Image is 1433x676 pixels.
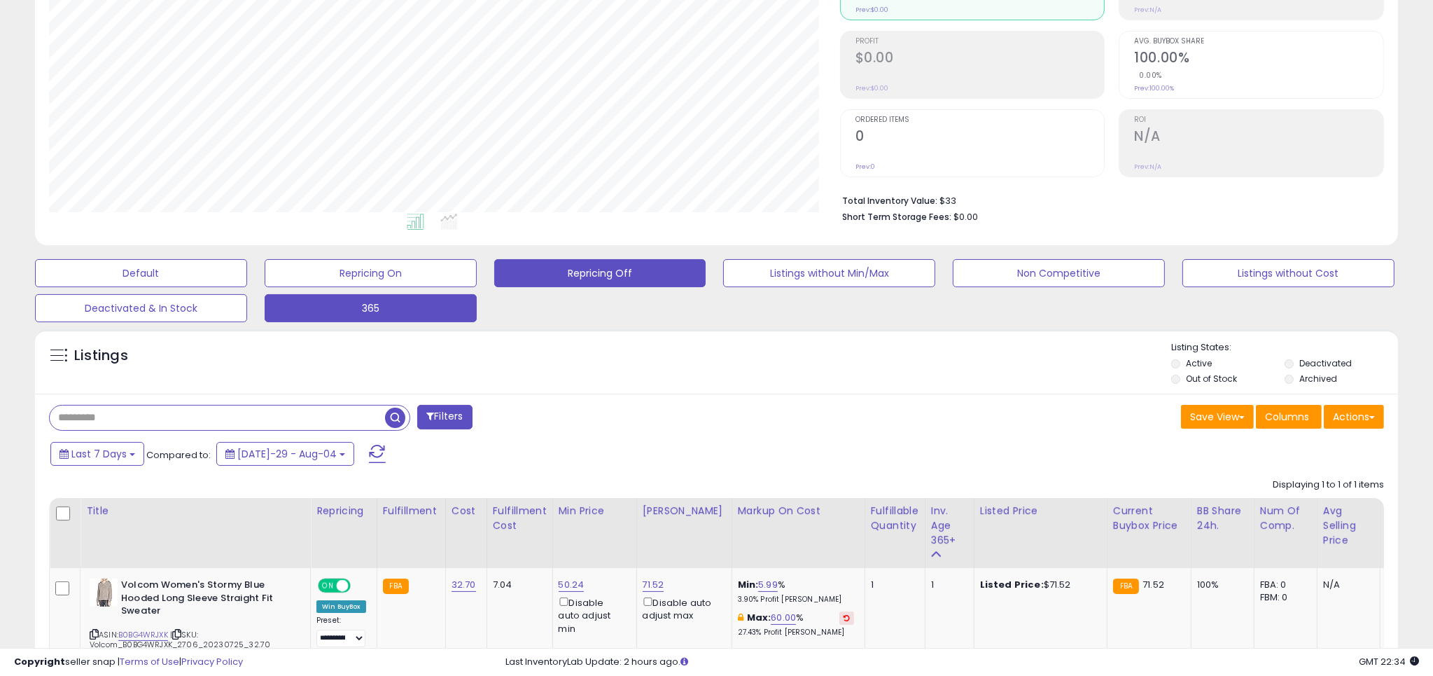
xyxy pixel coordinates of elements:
[758,578,778,592] a: 5.99
[931,579,963,591] div: 1
[1134,163,1161,171] small: Prev: N/A
[493,504,547,533] div: Fulfillment Cost
[738,612,854,637] div: %
[90,579,118,607] img: 41-1f7ifxwL._SL40_.jpg
[265,259,477,287] button: Repricing On
[1260,579,1306,591] div: FBA: 0
[559,595,626,635] div: Disable auto adjust min
[738,504,859,518] div: Markup on Cost
[842,211,951,223] b: Short Term Storage Fees:
[146,448,211,462] span: Compared to:
[1182,259,1394,287] button: Listings without Cost
[1323,579,1369,591] div: N/A
[1113,504,1185,533] div: Current Buybox Price
[90,579,300,667] div: ASIN:
[855,128,1105,147] h2: 0
[417,405,472,429] button: Filters
[505,656,1419,669] div: Last InventoryLab Update: 2 hours ago.
[118,629,168,641] a: B0BG4WRJXK
[855,116,1105,124] span: Ordered Items
[1324,405,1384,429] button: Actions
[1299,357,1352,369] label: Deactivated
[1142,578,1164,591] span: 71.52
[738,578,759,591] b: Min:
[771,611,796,625] a: 60.00
[855,6,888,14] small: Prev: $0.00
[1134,70,1162,81] small: 0.00%
[1134,38,1383,46] span: Avg. Buybox Share
[1134,50,1383,69] h2: 100.00%
[871,504,919,533] div: Fulfillable Quantity
[1260,504,1311,533] div: Num of Comp.
[1186,373,1237,385] label: Out of Stock
[14,655,65,668] strong: Copyright
[1134,128,1383,147] h2: N/A
[120,655,179,668] a: Terms of Use
[14,656,243,669] div: seller snap | |
[1260,591,1306,604] div: FBM: 0
[559,578,585,592] a: 50.24
[71,447,127,461] span: Last 7 Days
[1323,504,1374,548] div: Avg Selling Price
[121,579,291,621] b: Volcom Women's Stormy Blue Hooded Long Sleeve Straight Fit Sweater
[1299,373,1337,385] label: Archived
[1197,579,1243,591] div: 100%
[980,578,1044,591] b: Listed Price:
[452,504,481,518] div: Cost
[855,38,1105,46] span: Profit
[842,191,1373,208] li: $33
[35,294,247,322] button: Deactivated & In Stock
[643,595,721,622] div: Disable auto adjust max
[559,504,631,518] div: Min Price
[237,447,337,461] span: [DATE]-29 - Aug-04
[50,442,144,466] button: Last 7 Days
[35,259,247,287] button: Default
[1171,341,1398,354] p: Listing States:
[842,195,937,207] b: Total Inventory Value:
[1113,579,1139,594] small: FBA
[494,259,706,287] button: Repricing Off
[953,259,1165,287] button: Non Competitive
[383,504,440,518] div: Fulfillment
[855,50,1105,69] h2: $0.00
[90,629,270,650] span: | SKU: Volcom_B0BG4WRJXK_2706_20230725_32.70
[316,600,366,613] div: Win BuyBox
[855,163,875,171] small: Prev: 0
[1134,6,1161,14] small: Prev: N/A
[316,504,371,518] div: Repricing
[732,498,865,568] th: The percentage added to the cost of goods (COGS) that forms the calculator for Min & Max prices.
[738,628,854,637] p: 27.43% Profit [PERSON_NAME]
[1134,116,1383,124] span: ROI
[86,504,305,518] div: Title
[383,579,409,594] small: FBA
[181,655,243,668] a: Privacy Policy
[643,504,726,518] div: [PERSON_NAME]
[349,580,371,592] span: OFF
[316,616,366,647] div: Preset:
[319,580,337,592] span: ON
[265,294,477,322] button: 365
[1359,655,1419,668] span: 2025-08-12 22:34 GMT
[953,210,978,223] span: $0.00
[74,346,128,366] h5: Listings
[1134,84,1174,92] small: Prev: 100.00%
[643,578,664,592] a: 71.52
[1265,410,1309,424] span: Columns
[1186,357,1212,369] label: Active
[747,611,771,624] b: Max:
[738,595,854,605] p: 3.90% Profit [PERSON_NAME]
[216,442,354,466] button: [DATE]-29 - Aug-04
[452,578,476,592] a: 32.70
[1181,405,1254,429] button: Save View
[1256,405,1322,429] button: Columns
[855,84,888,92] small: Prev: $0.00
[980,504,1101,518] div: Listed Price
[493,579,542,591] div: 7.04
[871,579,914,591] div: 1
[738,579,854,605] div: %
[1273,478,1384,492] div: Displaying 1 to 1 of 1 items
[723,259,935,287] button: Listings without Min/Max
[931,504,968,548] div: Inv. Age 365+
[1197,504,1248,533] div: BB Share 24h.
[980,579,1096,591] div: $71.52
